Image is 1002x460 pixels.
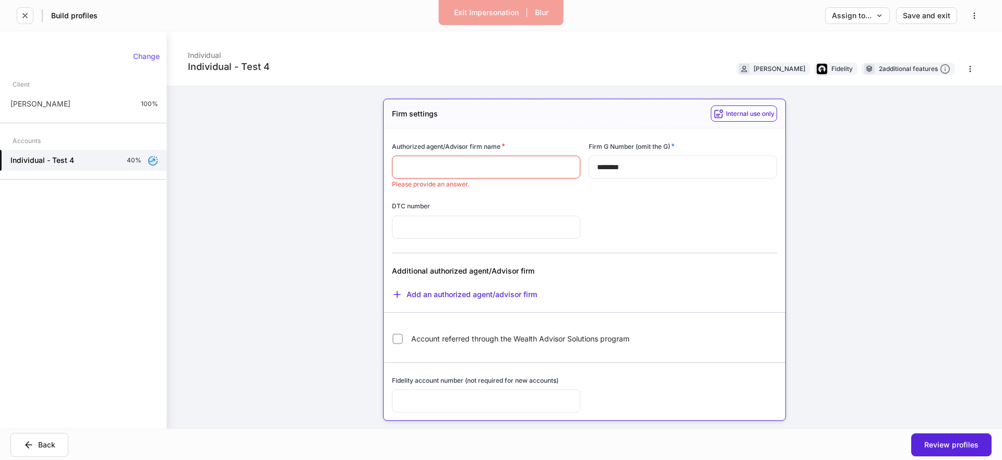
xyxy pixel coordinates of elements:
div: Exit Impersonation [454,9,519,16]
div: Change [133,53,160,60]
div: Individual - Test 4 [188,61,270,73]
h6: DTC number [392,201,430,211]
button: Add an authorized agent/advisor firm [392,289,537,300]
span: Account referred through the Wealth Advisor Solutions program [411,334,629,344]
div: Blur [535,9,548,16]
div: Save and exit [903,12,950,19]
div: Accounts [13,132,41,150]
p: [PERSON_NAME] [10,99,70,109]
button: Exit Impersonation [447,4,526,21]
div: Additional authorized agent/Advisor firm [392,266,646,276]
button: Save and exit [896,7,957,24]
button: Assign to... [825,7,890,24]
h6: Internal use only [726,109,774,119]
button: Blur [528,4,555,21]
div: Fidelity [831,64,853,74]
h6: Fidelity account number (not required for new accounts) [392,375,558,385]
h6: Authorized agent/Advisor firm name [392,141,505,151]
button: Change [126,48,166,65]
p: 40% [127,156,141,164]
p: Please provide an answer. [392,180,580,188]
h5: Firm settings [392,109,438,119]
div: 2 additional features [879,64,950,75]
p: 100% [141,100,158,108]
div: Assign to... [832,12,883,19]
h5: Build profiles [51,10,98,21]
h6: Firm G Number (omit the G) [589,141,675,151]
div: Review profiles [924,441,979,449]
div: Individual [188,44,270,61]
div: [PERSON_NAME] [754,64,805,74]
h5: Individual - Test 4 [10,155,74,166]
button: Back [10,433,68,457]
button: Review profiles [911,433,992,456]
div: Back [23,440,55,450]
div: Client [13,75,30,93]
